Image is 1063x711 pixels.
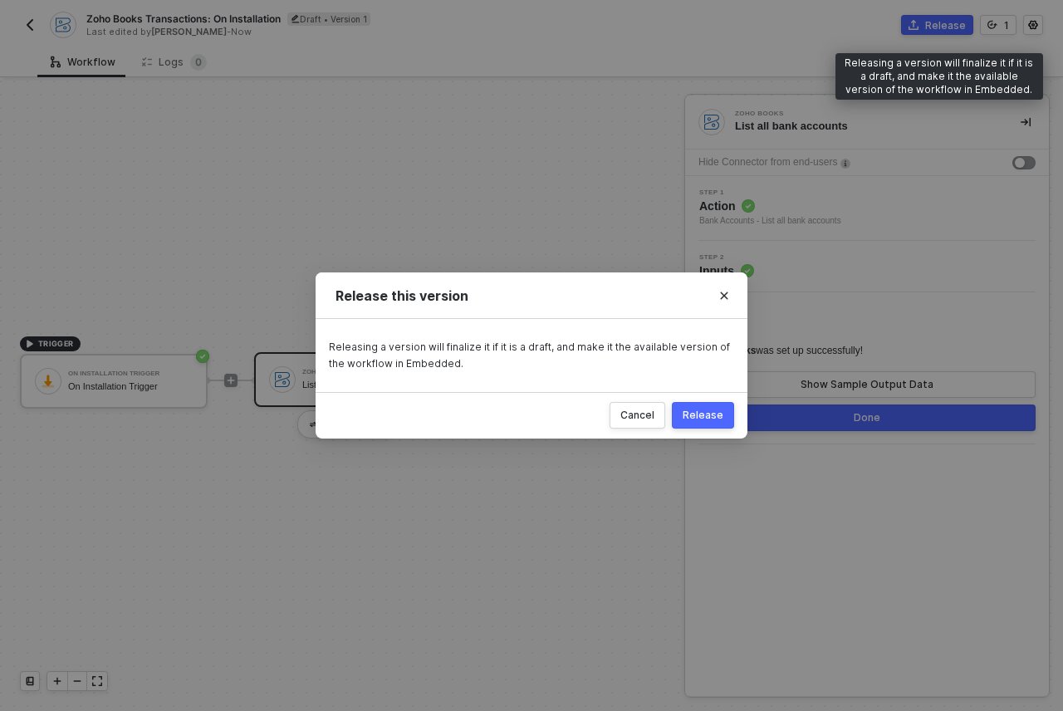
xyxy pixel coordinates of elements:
img: icon-info [840,159,850,169]
div: Show Sample Output Data [801,378,933,391]
button: Release [672,402,734,429]
span: icon-expand [92,676,102,686]
button: edit-cred [303,414,323,434]
img: icon [275,372,290,387]
button: Close [701,272,747,319]
span: icon-commerce [909,20,918,30]
div: Logs [142,54,207,71]
div: Bank Accounts - List all bank accounts [699,214,841,228]
div: Cancel [620,409,654,422]
div: Step 1Action Bank Accounts - List all bank accounts [685,189,1049,228]
span: [PERSON_NAME] [151,26,227,37]
button: Cancel [610,402,665,429]
div: Releasing a version will finalize it if it is a draft, and make it the available version of the w... [329,339,734,372]
div: Draft • Version 1 [287,12,370,26]
button: back [20,15,40,35]
span: icon-play [226,375,236,385]
div: Hide Connector from end-users [698,154,837,170]
div: On Installation Trigger [68,381,193,392]
div: Step 2Inputs [685,254,1049,279]
button: 1 [980,15,1016,35]
div: List all bank accounts [302,380,427,390]
span: icon-success-page [196,350,209,363]
span: Action [699,198,841,214]
div: On Installation Trigger [68,370,193,377]
div: Release [925,18,966,32]
span: Zoho Books Transactions: On Installation [86,12,281,26]
span: icon-play [25,339,35,349]
button: Show Sample Output Data [698,371,1036,398]
div: 1 [1004,18,1009,32]
span: icon-play [52,676,62,686]
div: Done [854,411,880,424]
span: Inputs [699,262,754,279]
div: Workflow [51,56,115,69]
div: Step 3Output Zoho Bookswas set up successfully!Show Sample Output DataDone [685,306,1049,431]
div: Release this version [336,287,727,305]
button: Done [698,405,1036,431]
span: TRIGGER [38,337,74,351]
span: icon-edit [291,14,300,23]
img: edit-cred [310,422,316,428]
div: was set up successfully! [698,344,863,358]
span: icon-settings [1028,20,1038,30]
div: Zoho Books [735,110,984,117]
div: Releasing a version will finalize it if it is a draft, and make it the available version of the w... [835,53,1043,100]
span: Step 1 [699,189,841,196]
div: Zoho Books [302,369,427,375]
div: Release [683,409,723,422]
div: Last edited by - Now [86,26,530,38]
span: Step 2 [699,254,754,261]
span: icon-collapse-right [1021,117,1031,127]
div: List all bank accounts [735,119,994,134]
img: icon [41,374,56,389]
span: icon-versioning [987,20,997,30]
sup: 0 [190,54,207,71]
button: Release [901,15,973,35]
img: integration-icon [56,17,70,32]
img: integration-icon [704,115,719,130]
span: icon-minus [72,676,82,686]
img: back [23,18,37,32]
